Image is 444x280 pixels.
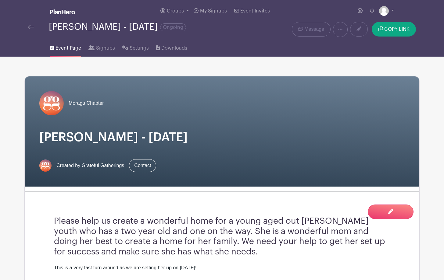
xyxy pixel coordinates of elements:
a: Downloads [156,37,187,57]
img: logo_white-6c42ec7e38ccf1d336a20a19083b03d10ae64f83f12c07503d8b9e83406b4c7d.svg [50,9,75,14]
span: Event Page [56,44,81,52]
img: gg-logo-planhero-final.png [39,159,52,172]
span: Downloads [161,44,187,52]
span: Moraga Chapter [69,100,104,107]
a: Settings [122,37,149,57]
span: Groups [167,9,184,13]
span: Signups [96,44,115,52]
span: Event Invites [240,9,270,13]
span: Ongoing [160,23,186,31]
span: Message [304,26,324,33]
a: Event Page [50,37,81,57]
h3: Please help us create a wonderful home for a young aged out [PERSON_NAME] youth who has a two yea... [54,216,390,257]
img: gg-logo-planhero-final.png [39,91,64,115]
a: Contact [129,159,156,172]
img: back-arrow-29a5d9b10d5bd6ae65dc969a981735edf675c4d7a1fe02e03b50dbd4ba3cdb55.svg [28,25,34,29]
h1: [PERSON_NAME] - [DATE] [39,130,405,145]
img: default-ce2991bfa6775e67f084385cd625a349d9dcbb7a52a09fb2fda1e96e2d18dcdb.png [379,6,389,16]
button: COPY LINK [372,22,416,37]
a: Message [292,22,331,37]
span: Settings [130,44,149,52]
span: COPY LINK [384,27,410,32]
a: Signups [88,37,115,57]
span: Created by Grateful Gatherings [56,162,124,169]
div: [PERSON_NAME] - [DATE] [49,22,186,32]
span: My Signups [200,9,227,13]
